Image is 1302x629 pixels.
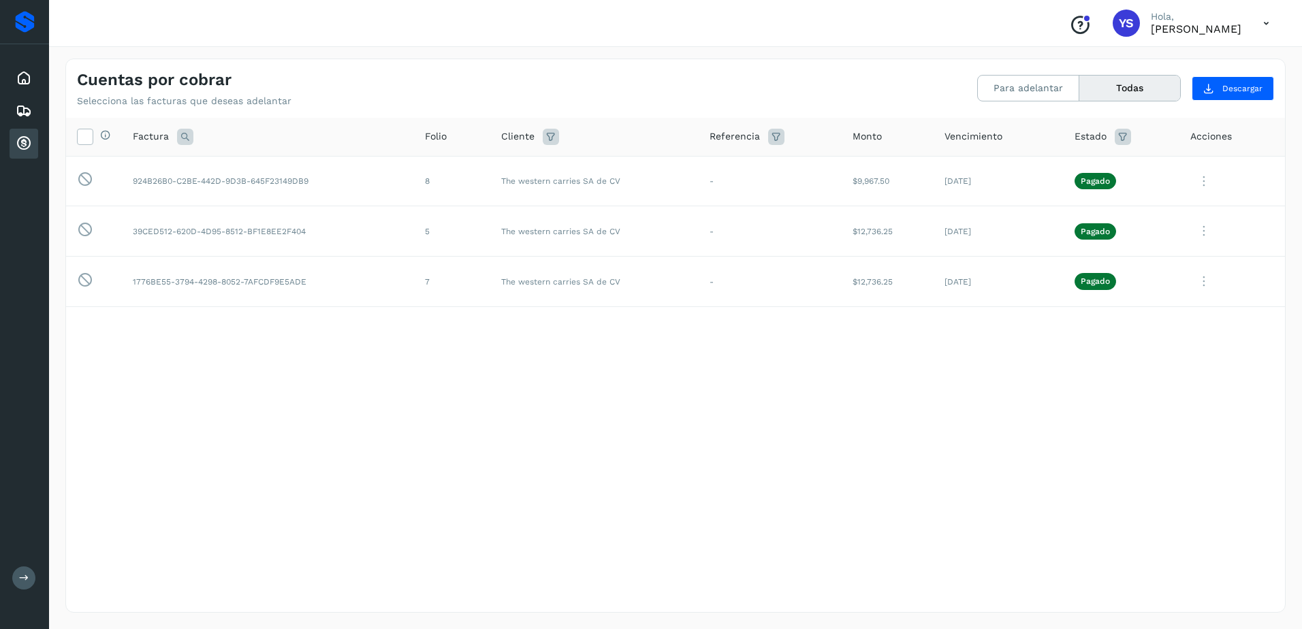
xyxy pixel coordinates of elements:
button: Para adelantar [978,76,1079,101]
span: Cliente [501,129,535,144]
span: Monto [853,129,882,144]
div: Embarques [10,96,38,126]
span: Descargar [1222,82,1263,95]
span: Referencia [710,129,760,144]
span: Factura [133,129,169,144]
button: Todas [1079,76,1180,101]
p: Hola, [1151,11,1241,22]
span: Folio [425,129,447,144]
td: - [699,257,842,307]
td: 5 [414,206,490,257]
p: YURICXI SARAHI CANIZALES AMPARO [1151,22,1241,35]
td: The western carries SA de CV [490,257,699,307]
div: Inicio [10,63,38,93]
p: Pagado [1081,176,1110,186]
td: [DATE] [934,206,1064,257]
td: 39CED512-620D-4D95-8512-BF1E8EE2F404 [122,206,414,257]
div: Cuentas por cobrar [10,129,38,159]
td: The western carries SA de CV [490,156,699,206]
span: Estado [1075,129,1107,144]
p: Selecciona las facturas que deseas adelantar [77,95,291,107]
td: $12,736.25 [842,206,934,257]
td: 8 [414,156,490,206]
button: Descargar [1192,76,1274,101]
span: Vencimiento [944,129,1002,144]
td: $9,967.50 [842,156,934,206]
td: - [699,206,842,257]
h4: Cuentas por cobrar [77,70,232,90]
span: Acciones [1190,129,1232,144]
td: 7 [414,257,490,307]
td: $12,736.25 [842,257,934,307]
p: Pagado [1081,227,1110,236]
td: - [699,156,842,206]
td: 1776BE55-3794-4298-8052-7AFCDF9E5ADE [122,257,414,307]
td: [DATE] [934,156,1064,206]
td: 924B26B0-C2BE-442D-9D3B-645F23149DB9 [122,156,414,206]
td: [DATE] [934,257,1064,307]
p: Pagado [1081,276,1110,286]
td: The western carries SA de CV [490,206,699,257]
